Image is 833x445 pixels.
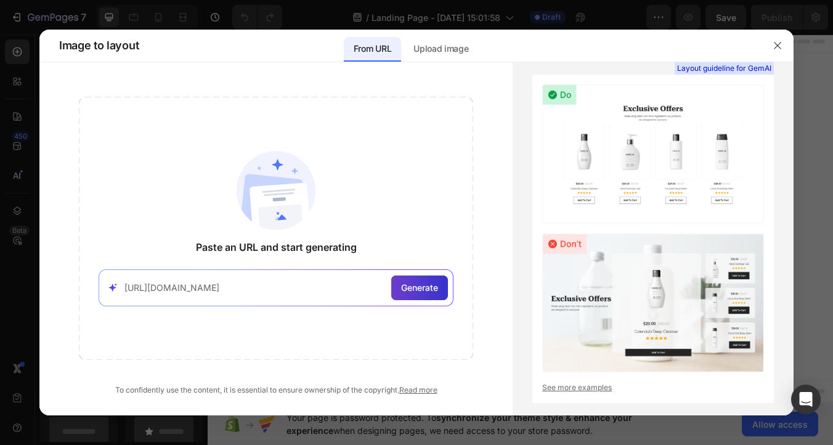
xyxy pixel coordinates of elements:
[354,41,391,56] p: From URL
[372,250,459,274] button: Add elements
[124,281,386,294] input: Paste your link here
[295,225,444,240] div: Start with Sections from sidebar
[791,385,821,414] div: Open Intercom Messenger
[196,240,357,255] span: Paste an URL and start generating
[287,319,453,329] div: Start with Generating from URL or image
[79,385,473,396] div: To confidently use the content, it is essential to ensure ownership of the copyright.
[59,38,139,53] span: Image to layout
[542,382,764,393] a: See more examples
[677,63,771,74] span: Layout guideline for GemAI
[399,385,437,394] a: Read more
[280,250,365,274] button: Add sections
[401,281,438,294] span: Generate
[413,41,468,56] p: Upload image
